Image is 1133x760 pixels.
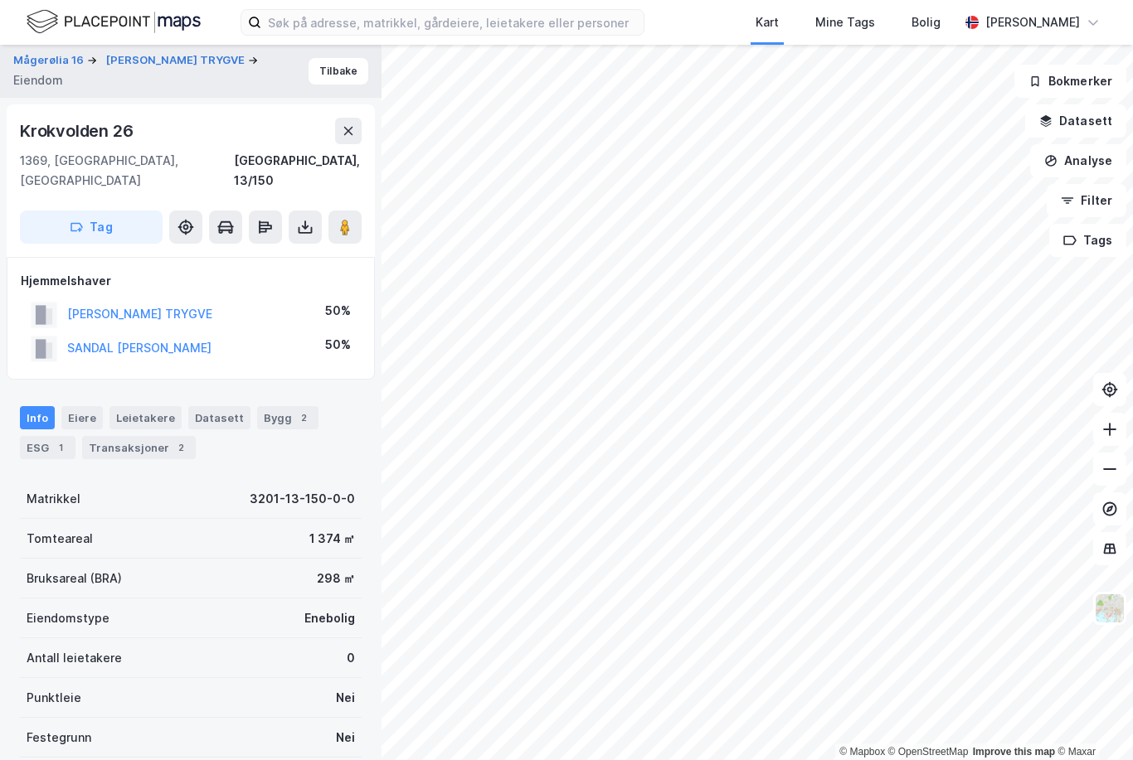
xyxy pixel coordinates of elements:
[1030,144,1126,177] button: Analyse
[295,409,312,426] div: 2
[257,406,319,429] div: Bygg
[13,70,63,90] div: Eiendom
[21,271,361,291] div: Hjemmelshaver
[27,608,109,628] div: Eiendomstype
[1014,65,1126,98] button: Bokmerker
[309,529,355,549] div: 1 374 ㎡
[13,52,87,69] button: Mågerølia 16
[336,728,355,748] div: Nei
[325,335,351,355] div: 50%
[20,436,75,459] div: ESG
[756,12,779,32] div: Kart
[250,489,355,509] div: 3201-13-150-0-0
[1050,680,1133,760] div: Kontrollprogram for chat
[109,406,182,429] div: Leietakere
[1025,104,1126,138] button: Datasett
[188,406,250,429] div: Datasett
[234,151,362,191] div: [GEOGRAPHIC_DATA], 13/150
[27,569,122,588] div: Bruksareal (BRA)
[973,746,1055,758] a: Improve this map
[317,569,355,588] div: 298 ㎡
[839,746,885,758] a: Mapbox
[325,301,351,321] div: 50%
[106,52,248,69] button: [PERSON_NAME] TRYGVE
[815,12,875,32] div: Mine Tags
[888,746,969,758] a: OpenStreetMap
[27,529,93,549] div: Tomteareal
[20,151,234,191] div: 1369, [GEOGRAPHIC_DATA], [GEOGRAPHIC_DATA]
[912,12,941,32] div: Bolig
[61,406,103,429] div: Eiere
[27,7,201,36] img: logo.f888ab2527a4732fd821a326f86c7f29.svg
[173,439,189,456] div: 2
[309,58,368,85] button: Tilbake
[985,12,1080,32] div: [PERSON_NAME]
[347,648,355,668] div: 0
[1049,224,1126,257] button: Tags
[336,688,355,708] div: Nei
[1047,184,1126,217] button: Filter
[20,118,136,144] div: Krokvolden 26
[27,489,80,509] div: Matrikkel
[82,436,196,459] div: Transaksjoner
[304,608,355,628] div: Enebolig
[1050,680,1133,760] iframe: Chat Widget
[1094,593,1126,624] img: Z
[261,10,644,35] input: Søk på adresse, matrikkel, gårdeiere, leietakere eller personer
[20,211,163,244] button: Tag
[27,688,81,708] div: Punktleie
[27,648,122,668] div: Antall leietakere
[52,439,69,456] div: 1
[20,406,55,429] div: Info
[27,728,91,748] div: Festegrunn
